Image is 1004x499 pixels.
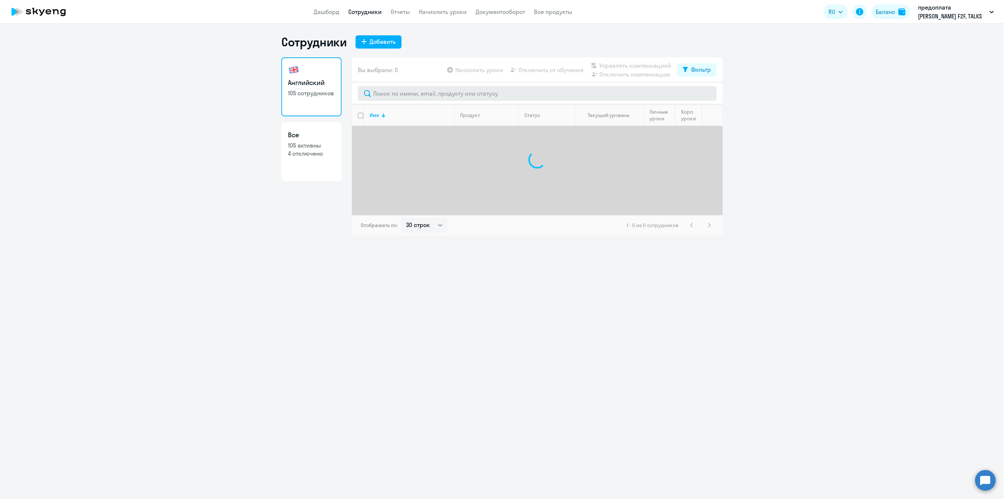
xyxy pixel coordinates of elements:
[314,8,339,15] a: Дашборд
[281,57,342,116] a: Английский105 сотрудников
[288,89,335,97] p: 105 сотрудников
[691,65,711,74] div: Фильтр
[829,7,836,16] span: RU
[370,112,379,118] div: Имя
[681,109,702,122] div: Корп. уроки
[370,37,396,46] div: Добавить
[356,35,402,49] button: Добавить
[918,3,987,21] p: предоплата [PERSON_NAME] F2F, TALKS [DATE]-[DATE], НЛМК, ПАО
[281,35,347,49] h1: Сотрудники
[358,66,398,74] span: Вы выбрали: 0
[288,149,335,158] p: 4 отключено
[524,112,540,118] div: Статус
[915,3,998,21] button: предоплата [PERSON_NAME] F2F, TALKS [DATE]-[DATE], НЛМК, ПАО
[476,8,525,15] a: Документооборот
[288,141,335,149] p: 105 активны
[288,130,335,140] h3: Все
[649,109,675,122] div: Личные уроки
[872,4,910,19] button: Балансbalance
[460,112,480,118] div: Продукт
[588,112,630,118] div: Текущий уровень
[898,8,906,15] img: balance
[348,8,382,15] a: Сотрудники
[361,222,398,229] span: Отображать по:
[419,8,467,15] a: Начислить уроки
[358,86,717,101] input: Поиск по имени, email, продукту или статусу
[370,112,454,118] div: Имя
[288,78,335,88] h3: Английский
[534,8,572,15] a: Все продукты
[581,112,643,118] div: Текущий уровень
[876,7,896,16] div: Баланс
[391,8,410,15] a: Отчеты
[281,122,342,181] a: Все105 активны4 отключено
[677,63,717,77] button: Фильтр
[288,64,300,76] img: english
[824,4,848,19] button: RU
[627,222,679,229] span: 1 - 0 из 0 сотрудников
